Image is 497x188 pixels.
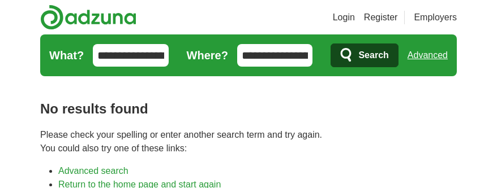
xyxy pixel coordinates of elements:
a: Advanced [408,44,448,67]
a: Advanced search [58,166,128,176]
span: Search [358,44,388,67]
button: Search [331,43,398,67]
a: Employers [414,11,457,24]
label: Where? [187,47,228,64]
label: What? [49,47,84,64]
a: Register [364,11,398,24]
a: Login [333,11,355,24]
h1: No results found [40,99,457,119]
img: Adzuna logo [40,5,136,30]
p: Please check your spelling or enter another search term and try again. You could also try one of ... [40,128,457,155]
